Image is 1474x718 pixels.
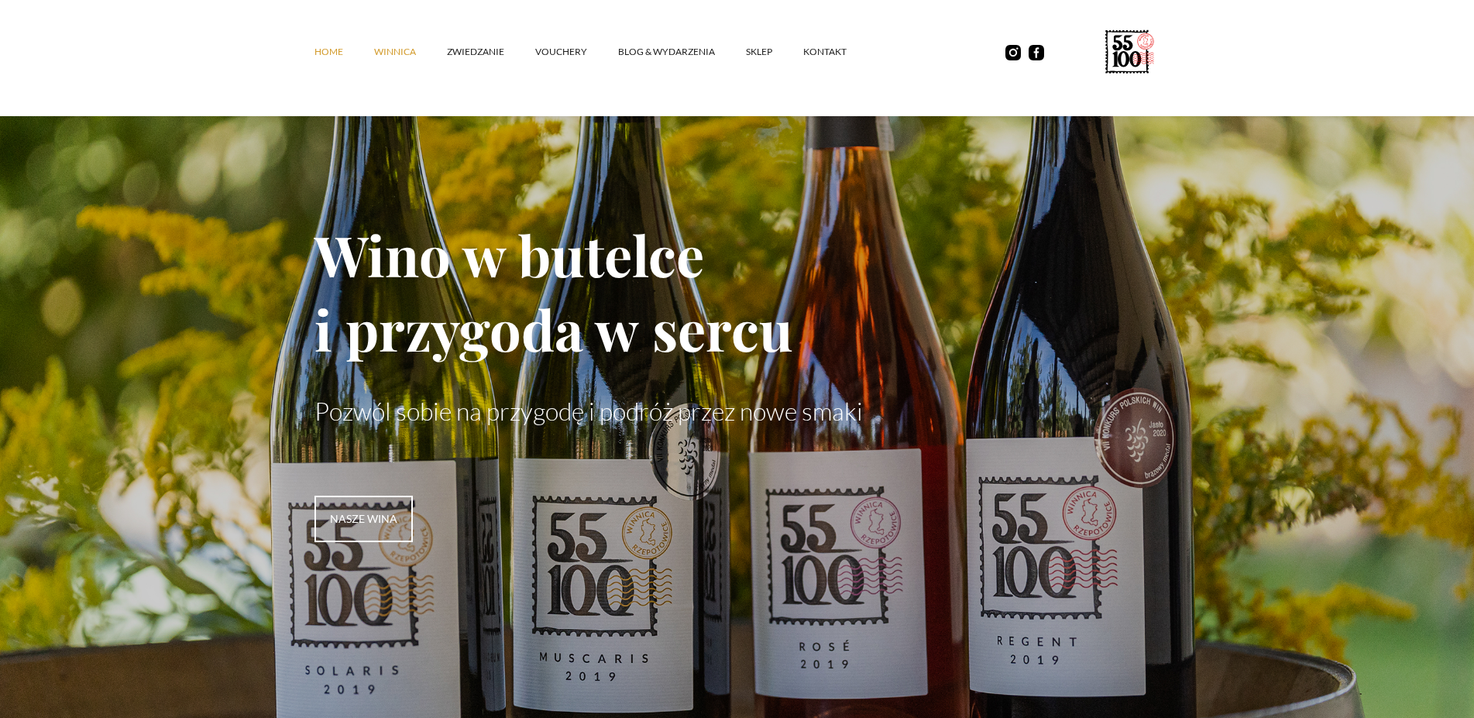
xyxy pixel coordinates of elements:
a: ZWIEDZANIE [447,29,535,75]
a: nasze wina [314,496,413,542]
a: winnica [374,29,447,75]
a: Home [314,29,374,75]
a: vouchery [535,29,618,75]
a: Blog & Wydarzenia [618,29,746,75]
a: SKLEP [746,29,803,75]
a: kontakt [803,29,878,75]
h1: Wino w butelce i przygoda w sercu [314,217,1160,366]
p: Pozwól sobie na przygodę i podróż przez nowe smaki [314,397,1160,426]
